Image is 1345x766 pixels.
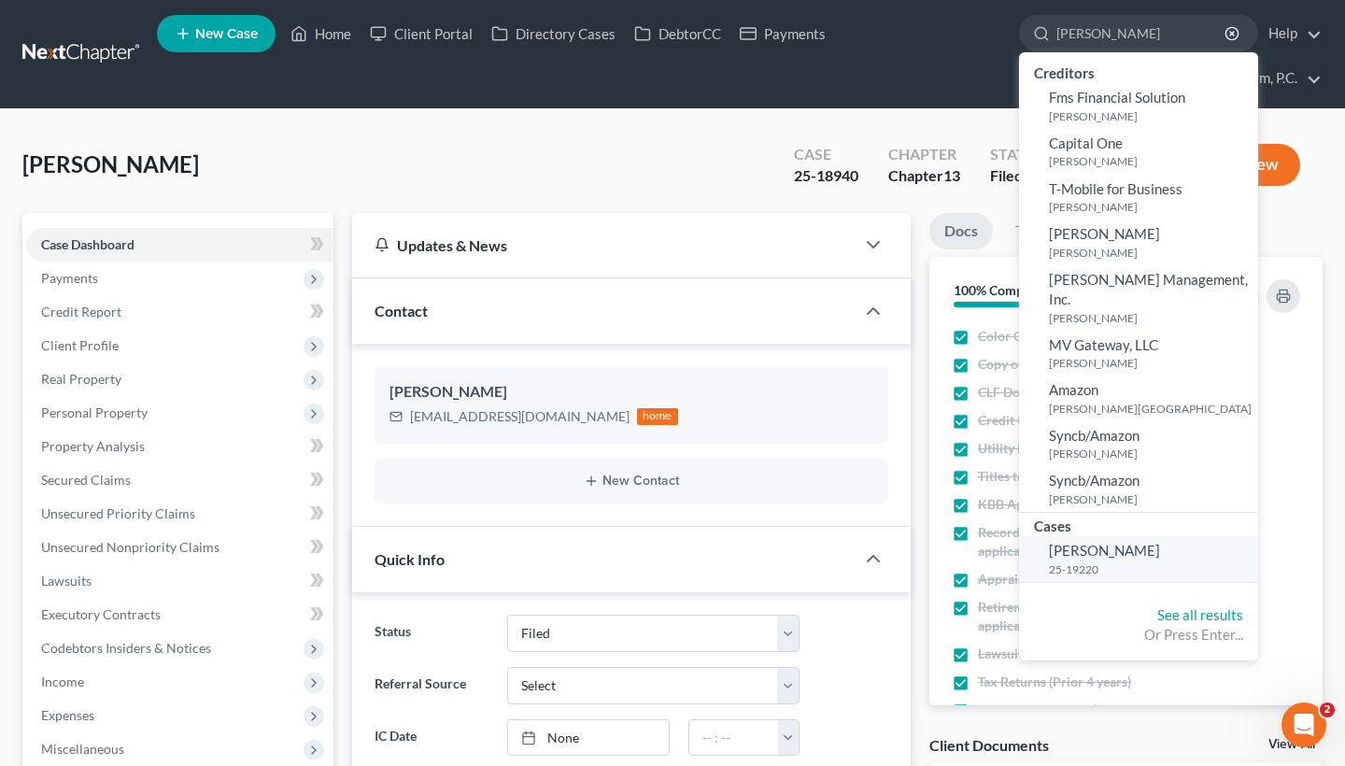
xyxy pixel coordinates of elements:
a: None [508,720,669,756]
a: Client Portal [361,17,482,50]
span: Retirement account statements (if applicable) [978,598,1209,635]
span: Income [41,674,84,689]
span: [PERSON_NAME] [1049,225,1160,242]
small: [PERSON_NAME] [1049,199,1253,215]
span: Utility Bills [978,439,1042,458]
span: Credit Report [41,304,121,319]
div: Client Documents [929,735,1049,755]
a: View All [1268,738,1315,751]
span: Credit Counseling Certificate [978,411,1145,430]
a: DebtorCC [625,17,730,50]
small: [PERSON_NAME] [1049,108,1253,124]
span: 2 [1320,702,1335,717]
span: CLF Documents [978,383,1069,402]
small: [PERSON_NAME] [1049,310,1253,326]
small: [PERSON_NAME] [1049,446,1253,461]
div: [PERSON_NAME] [389,381,873,404]
input: -- : -- [689,720,778,756]
small: [PERSON_NAME] [1049,153,1253,169]
a: Secured Claims [26,463,333,497]
span: Color Copy of Driver's License [978,327,1153,346]
span: New Case [195,27,258,41]
div: [EMAIL_ADDRESS][DOMAIN_NAME] [410,407,630,426]
a: Syncb/Amazon[PERSON_NAME] [1019,421,1258,467]
span: [PERSON_NAME] [1049,542,1160,559]
span: Fms Financial Solution [1049,89,1185,106]
a: T-Mobile for Business[PERSON_NAME] [1019,175,1258,220]
a: Directory Cases [482,17,625,50]
span: T-Mobile for Business [1049,180,1182,197]
span: [PERSON_NAME] Management, Inc. [1049,271,1248,307]
span: Executory Contracts [41,606,161,622]
span: [PERSON_NAME] [22,150,199,177]
span: Capital One [1049,135,1123,151]
span: Unsecured Nonpriority Claims [41,539,219,555]
small: 25-19220 [1049,561,1253,577]
span: Personal Property [41,404,148,420]
a: Syncb/Amazon[PERSON_NAME] [1019,466,1258,512]
a: Property Analysis [26,430,333,463]
label: IC Date [365,719,498,757]
a: Executory Contracts [26,598,333,631]
span: Secured Claims [41,472,131,488]
span: Income Documents (Continuing obligation until date of filing) [978,701,1209,738]
div: Updates & News [375,235,832,255]
div: Status [990,144,1045,165]
div: Creditors [1019,60,1258,83]
small: [PERSON_NAME] [1049,245,1253,261]
span: Appraisal Report for Real Property [978,570,1181,589]
small: [PERSON_NAME] [1049,491,1253,507]
label: Status [365,615,498,652]
span: Lawsuits [41,573,92,589]
span: KBB Appraisal report(s) for Vehicle(s) [978,495,1196,514]
a: [PERSON_NAME] Law Firm, P.C. [1091,62,1322,95]
small: [PERSON_NAME][GEOGRAPHIC_DATA] [1049,401,1253,417]
a: Fms Financial Solution[PERSON_NAME] [1019,83,1258,129]
div: Or Press Enter... [1034,625,1243,645]
a: Tasks [1000,213,1065,249]
span: Miscellaneous [41,741,124,757]
span: Syncb/Amazon [1049,427,1140,444]
span: Property Analysis [41,438,145,454]
span: Codebtors Insiders & Notices [41,640,211,656]
div: home [637,408,678,425]
a: Unsecured Nonpriority Claims [26,531,333,564]
span: 13 [943,166,960,184]
div: Chapter [888,144,960,165]
a: Unsecured Priority Claims [26,497,333,531]
span: Expenses [41,707,94,723]
a: Amazon[PERSON_NAME][GEOGRAPHIC_DATA] [1019,376,1258,421]
span: Client Profile [41,337,119,353]
a: Case Dashboard [26,228,333,262]
a: Capital One[PERSON_NAME] [1019,129,1258,175]
input: Search by name... [1056,16,1227,50]
strong: 100% Completed [954,282,1053,298]
a: Home [281,17,361,50]
span: Recorded mortgages and deeds (if applicable) [978,523,1209,560]
div: Cases [1019,513,1258,536]
span: Tax Returns (Prior 4 years) [978,673,1131,691]
a: See all results [1157,606,1243,623]
span: Titles to motor vehicles [978,467,1113,486]
span: Quick Info [375,550,445,568]
span: Real Property [41,371,121,387]
small: [PERSON_NAME] [1049,355,1253,371]
span: Copy of Social Security Card [978,355,1143,374]
span: Syncb/Amazon [1049,472,1140,489]
span: Payments [41,270,98,286]
span: Lawsuits (if applicable) [978,645,1110,663]
span: Contact [375,302,428,319]
div: Case [794,144,858,165]
button: New Contact [389,474,873,489]
label: Referral Source [365,667,498,704]
a: [PERSON_NAME][PERSON_NAME] [1019,220,1258,265]
iframe: Intercom live chat [1281,702,1326,747]
a: [PERSON_NAME]25-19220 [1019,536,1258,582]
a: Docs [929,213,993,249]
a: MV Gateway, LLC[PERSON_NAME] [1019,331,1258,376]
div: 25-18940 [794,165,858,187]
div: Filed [990,165,1045,187]
a: [PERSON_NAME] Management, Inc.[PERSON_NAME] [1019,265,1258,331]
a: Help [1259,17,1322,50]
span: Unsecured Priority Claims [41,505,195,521]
